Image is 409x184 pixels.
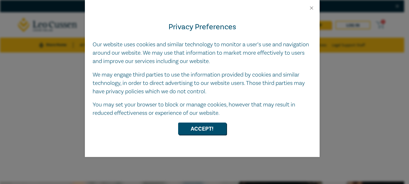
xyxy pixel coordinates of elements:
p: Our website uses cookies and similar technology to monitor a user’s use and navigation around our... [93,41,312,66]
button: Close [309,5,314,11]
h4: Privacy Preferences [93,21,312,33]
p: We may engage third parties to use the information provided by cookies and similar technology, in... [93,71,312,96]
p: You may set your browser to block or manage cookies, however that may result in reduced effective... [93,101,312,117]
button: Accept! [178,123,226,135]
